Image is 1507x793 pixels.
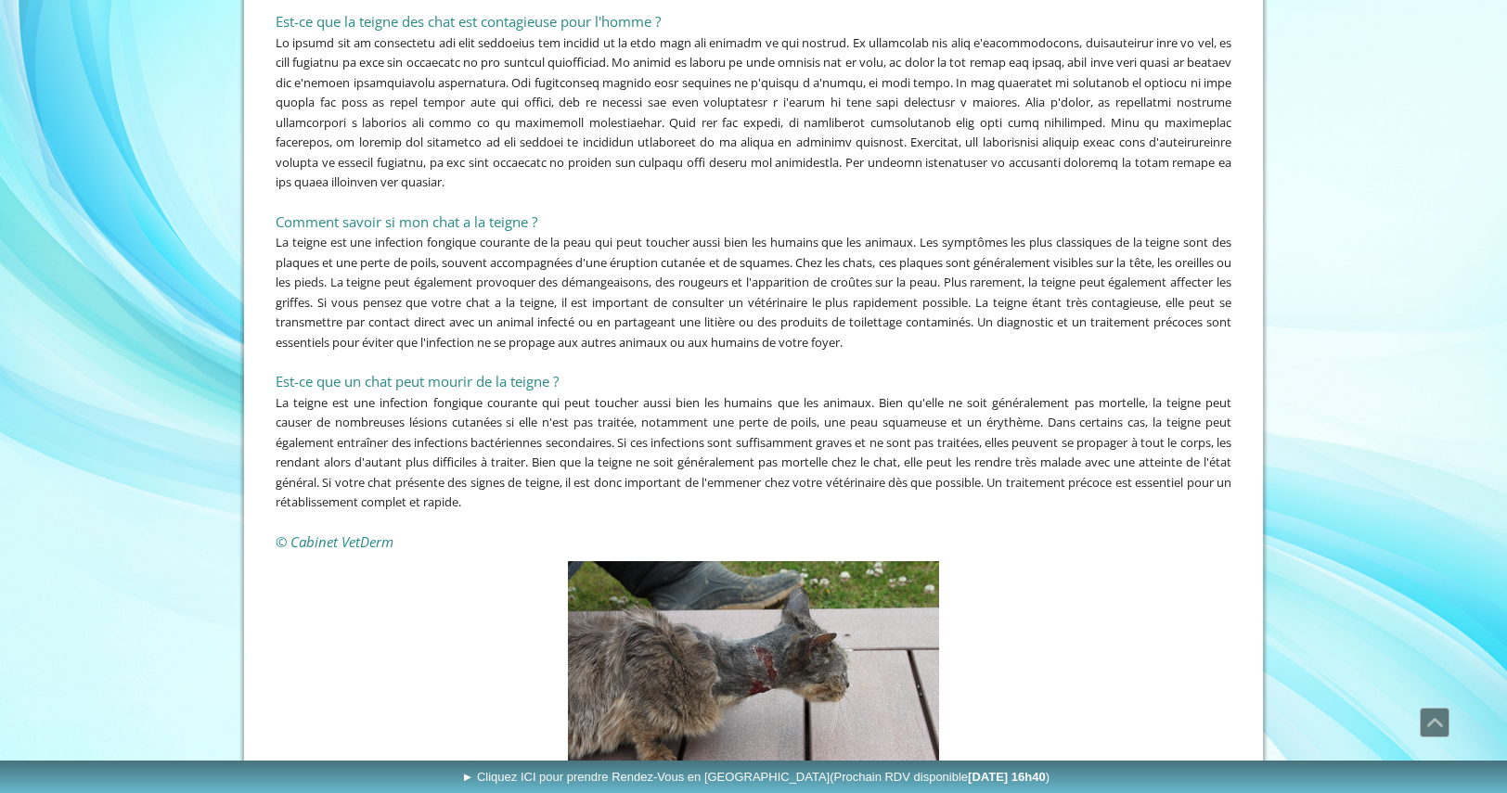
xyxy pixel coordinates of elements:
[1420,708,1449,737] a: Défiler vers le haut
[276,212,537,231] span: Comment savoir si mon chat a la teigne ?
[276,372,559,390] span: Est-ce que un chat peut mourir de la teigne ?
[276,34,1231,191] span: Lo ipsumd sit am consectetu adi elit seddoeius tem incidid ut la etdo magn ali enimadm ve qui nos...
[276,12,661,31] span: Est-ce que la teigne des chat est contagieuse pour l'homme ?
[968,770,1046,784] b: [DATE] 16h40
[830,770,1050,784] span: (Prochain RDV disponible )
[1421,709,1449,736] span: Défiler vers le haut
[276,532,393,551] span: © Cabinet VetDerm
[461,770,1050,784] span: ► Cliquez ICI pour prendre Rendez-Vous en [GEOGRAPHIC_DATA]
[276,234,1231,351] span: La teigne est une infection fongique courante de la peau qui peut toucher aussi bien les humains ...
[276,394,1231,511] span: La teigne est une infection fongique courante qui peut toucher aussi bien les humains que les ani...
